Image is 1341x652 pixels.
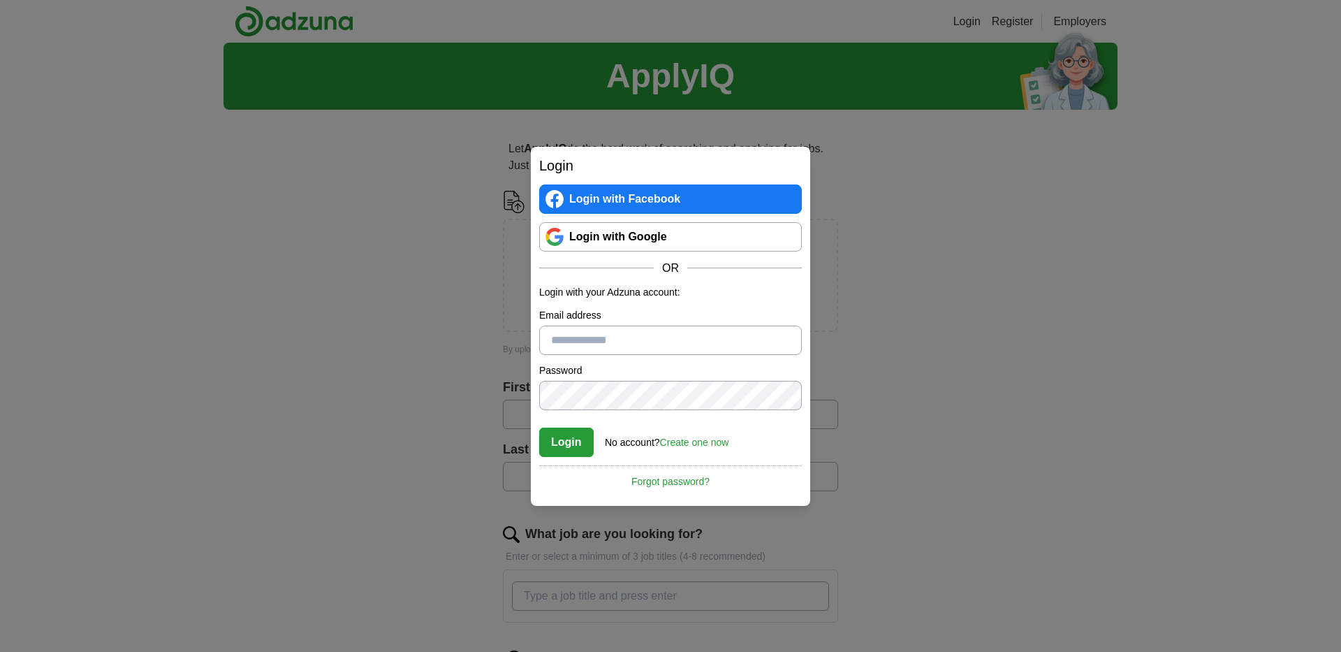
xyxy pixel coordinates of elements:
div: No account? [605,427,728,450]
label: Email address [539,308,802,323]
a: Login with Facebook [539,184,802,214]
span: OR [654,260,687,277]
a: Forgot password? [539,465,802,489]
h2: Login [539,155,802,176]
label: Password [539,363,802,378]
p: Login with your Adzuna account: [539,285,802,300]
button: Login [539,428,594,457]
a: Create one now [660,437,729,448]
a: Login with Google [539,222,802,252]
